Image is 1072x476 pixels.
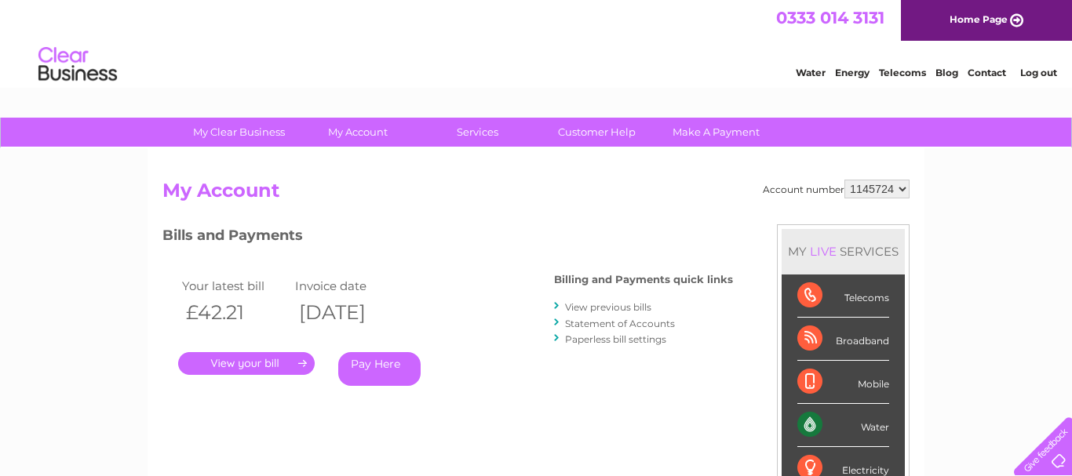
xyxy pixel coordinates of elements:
[797,274,889,318] div: Telecoms
[935,67,958,78] a: Blog
[166,9,908,76] div: Clear Business is a trading name of Verastar Limited (registered in [GEOGRAPHIC_DATA] No. 3667643...
[879,67,926,78] a: Telecoms
[162,180,910,209] h2: My Account
[162,224,733,252] h3: Bills and Payments
[968,67,1006,78] a: Contact
[178,352,315,375] a: .
[565,318,675,329] a: Statement of Accounts
[338,352,421,386] a: Pay Here
[651,118,781,147] a: Make A Payment
[413,118,542,147] a: Services
[291,275,404,296] td: Invoice date
[796,67,826,78] a: Water
[835,67,870,78] a: Energy
[763,180,910,198] div: Account number
[178,275,291,296] td: Your latest bill
[291,296,404,329] th: [DATE]
[797,361,889,404] div: Mobile
[782,229,905,274] div: MY SERVICES
[38,41,118,89] img: logo.png
[554,274,733,285] h4: Billing and Payments quick links
[565,301,651,313] a: View previous bills
[294,118,423,147] a: My Account
[797,318,889,361] div: Broadband
[1020,67,1057,78] a: Log out
[565,333,666,345] a: Paperless bill settings
[532,118,662,147] a: Customer Help
[776,8,884,27] a: 0333 014 3131
[178,296,291,329] th: £42.21
[807,244,840,259] div: LIVE
[174,118,304,147] a: My Clear Business
[797,404,889,447] div: Water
